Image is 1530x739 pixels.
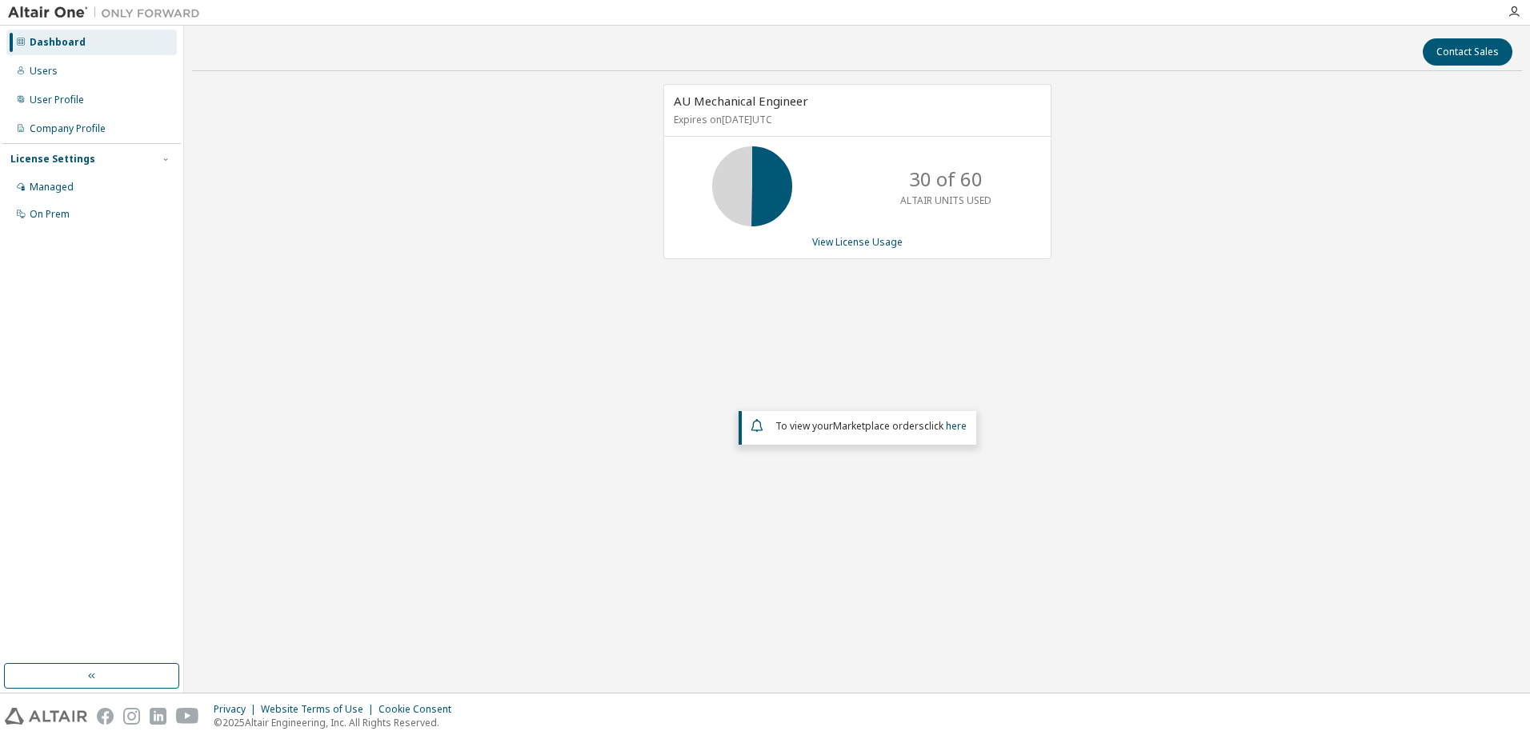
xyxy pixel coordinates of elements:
div: Website Terms of Use [261,703,378,716]
div: Privacy [214,703,261,716]
div: Company Profile [30,122,106,135]
img: linkedin.svg [150,708,166,725]
img: instagram.svg [123,708,140,725]
div: Cookie Consent [378,703,461,716]
div: License Settings [10,153,95,166]
button: Contact Sales [1423,38,1512,66]
img: altair_logo.svg [5,708,87,725]
img: facebook.svg [97,708,114,725]
img: youtube.svg [176,708,199,725]
div: Managed [30,181,74,194]
p: 30 of 60 [909,166,983,193]
p: © 2025 Altair Engineering, Inc. All Rights Reserved. [214,716,461,729]
em: Marketplace orders [833,419,924,433]
div: Users [30,65,58,78]
span: To view your click [775,419,967,433]
a: View License Usage [812,235,903,249]
span: AU Mechanical Engineer [674,93,808,109]
p: Expires on [DATE] UTC [674,113,1037,126]
div: On Prem [30,208,70,221]
div: Dashboard [30,36,86,49]
img: Altair One [8,5,208,21]
a: here [946,419,967,433]
div: User Profile [30,94,84,106]
p: ALTAIR UNITS USED [900,194,991,207]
